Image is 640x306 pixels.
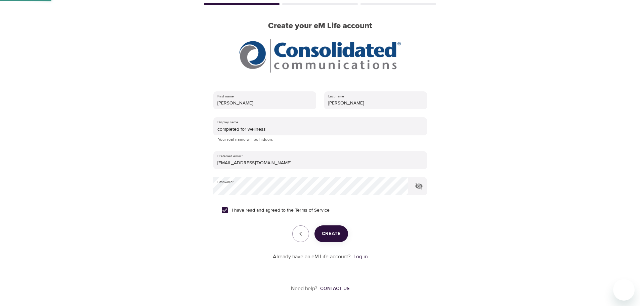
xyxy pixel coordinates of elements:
[232,207,330,214] span: I have read and agreed to the
[273,253,351,261] p: Already have an eM Life account?
[320,285,349,292] div: Contact us
[322,229,341,238] span: Create
[295,207,330,214] a: Terms of Service
[314,225,348,242] button: Create
[613,279,635,301] iframe: Button to launch messaging window
[218,136,422,143] p: Your real name will be hidden.
[353,253,368,260] a: Log in
[291,285,317,293] p: Need help?
[317,285,349,292] a: Contact us
[239,39,400,73] img: CCI%20logo_rgb_hr.jpg
[203,21,438,31] h2: Create your eM Life account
